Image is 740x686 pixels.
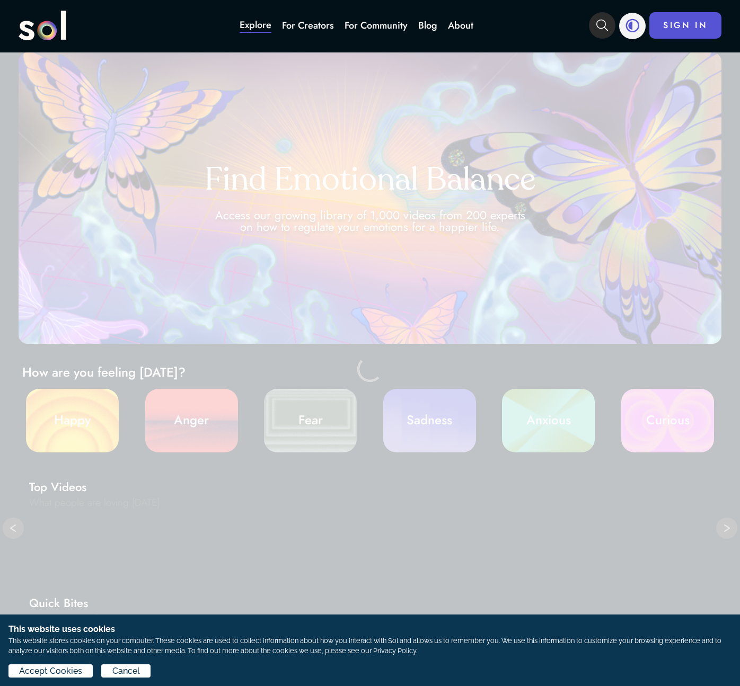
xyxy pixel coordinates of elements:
[649,12,721,39] a: SIGN IN
[19,11,66,40] img: logo-dark.93acda72.png
[112,665,140,678] span: Cancel
[345,19,408,32] a: For Community
[19,665,82,678] span: Accept Cookies
[101,664,150,678] button: Cancel
[19,7,721,44] nav: main navigation
[448,19,473,32] a: About
[8,664,93,678] button: Accept Cookies
[240,18,271,33] a: Explore
[8,623,732,636] h1: This website uses cookies
[282,19,334,32] a: For Creators
[418,19,437,32] a: Blog
[8,636,732,656] p: This website stores cookies on your computer. These cookies are used to collect information about...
